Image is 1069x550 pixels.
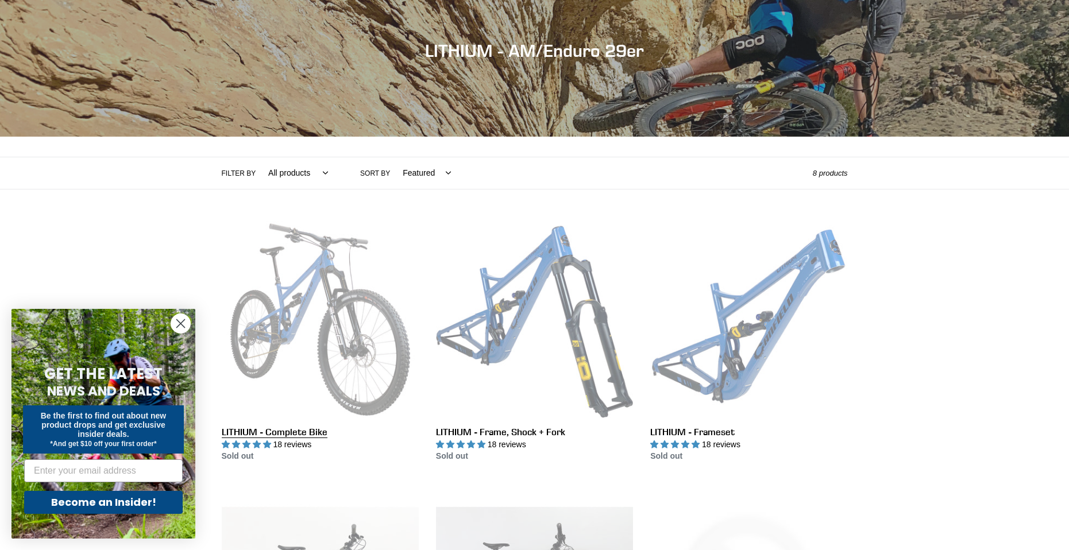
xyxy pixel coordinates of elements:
span: 8 products [813,169,848,177]
input: Enter your email address [24,459,183,482]
span: LITHIUM - AM/Enduro 29er [425,40,644,61]
span: *And get $10 off your first order* [50,440,156,448]
span: GET THE LATEST [44,363,163,384]
button: Become an Insider! [24,491,183,514]
label: Filter by [222,168,256,179]
button: Close dialog [171,313,191,334]
label: Sort by [360,168,390,179]
span: NEWS AND DEALS [47,382,160,400]
span: Be the first to find out about new product drops and get exclusive insider deals. [41,411,167,439]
